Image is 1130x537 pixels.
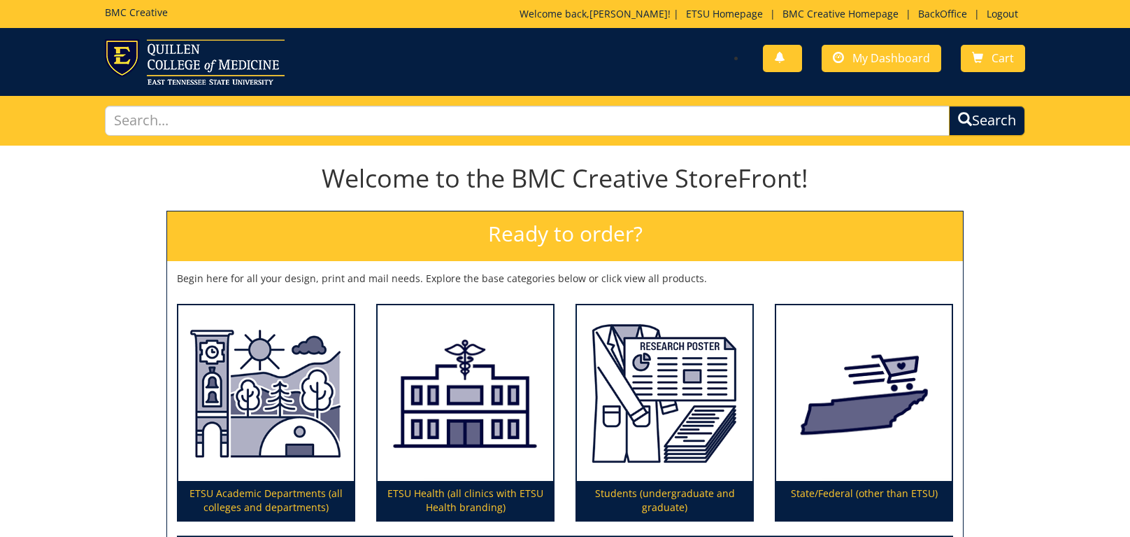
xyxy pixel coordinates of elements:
a: ETSU Homepage [679,7,770,20]
a: Cart [961,45,1025,72]
input: Search... [105,106,950,136]
span: My Dashboard [852,50,930,66]
a: BMC Creative Homepage [775,7,906,20]
a: ETSU Academic Departments (all colleges and departments) [178,305,354,521]
p: ETSU Health (all clinics with ETSU Health branding) [378,481,553,520]
a: ETSU Health (all clinics with ETSU Health branding) [378,305,553,521]
img: ETSU Health (all clinics with ETSU Health branding) [378,305,553,482]
p: ETSU Academic Departments (all colleges and departments) [178,481,354,520]
p: Welcome back, ! | | | | [520,7,1025,21]
button: Search [949,106,1025,136]
p: Begin here for all your design, print and mail needs. Explore the base categories below or click ... [177,272,953,286]
a: Logout [980,7,1025,20]
h1: Welcome to the BMC Creative StoreFront! [166,165,964,193]
img: State/Federal (other than ETSU) [776,305,952,482]
p: Students (undergraduate and graduate) [577,481,752,520]
h5: BMC Creative [105,7,168,18]
span: Cart [992,50,1014,66]
a: My Dashboard [822,45,941,72]
a: [PERSON_NAME] [589,7,668,20]
img: ETSU logo [105,39,285,85]
img: ETSU Academic Departments (all colleges and departments) [178,305,354,482]
a: BackOffice [911,7,974,20]
img: Students (undergraduate and graduate) [577,305,752,482]
p: State/Federal (other than ETSU) [776,481,952,520]
a: Students (undergraduate and graduate) [577,305,752,521]
h2: Ready to order? [167,211,963,261]
a: State/Federal (other than ETSU) [776,305,952,521]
